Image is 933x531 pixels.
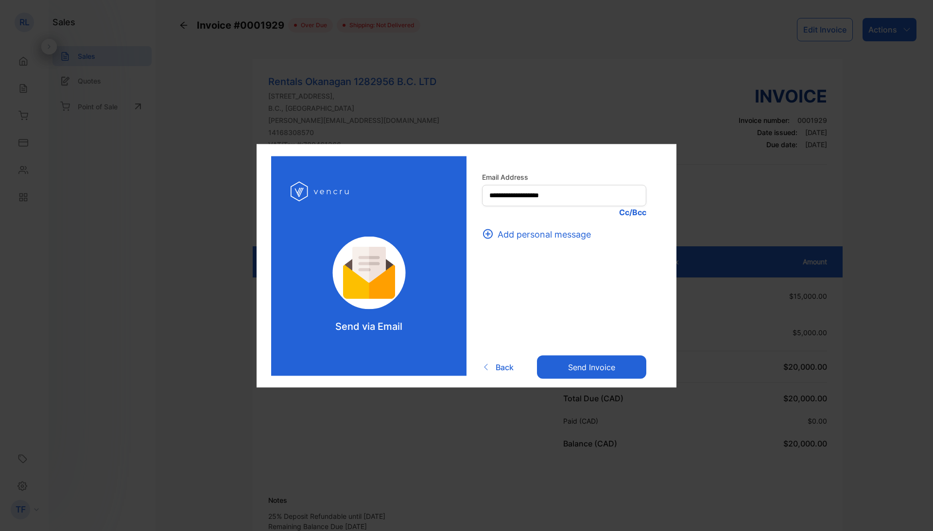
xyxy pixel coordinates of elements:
[335,319,402,333] p: Send via Email
[537,356,646,379] button: Send invoice
[498,227,591,240] span: Add personal message
[482,206,646,218] p: Cc/Bcc
[8,4,37,33] button: Open LiveChat chat widget
[291,175,351,207] img: log
[482,171,646,182] label: Email Address
[496,361,514,373] span: Back
[319,236,419,309] img: log
[482,227,597,240] button: Add personal message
